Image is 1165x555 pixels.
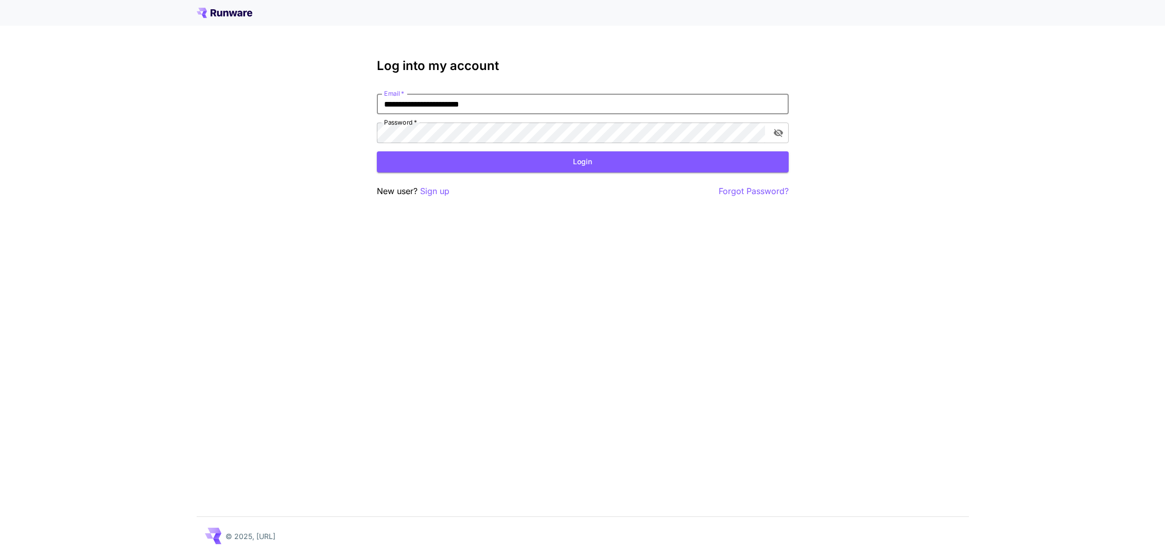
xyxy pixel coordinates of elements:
[377,185,449,198] p: New user?
[769,124,788,142] button: toggle password visibility
[377,59,789,73] h3: Log into my account
[384,89,404,98] label: Email
[384,118,417,127] label: Password
[719,185,789,198] button: Forgot Password?
[377,151,789,172] button: Login
[420,185,449,198] button: Sign up
[225,531,275,542] p: © 2025, [URL]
